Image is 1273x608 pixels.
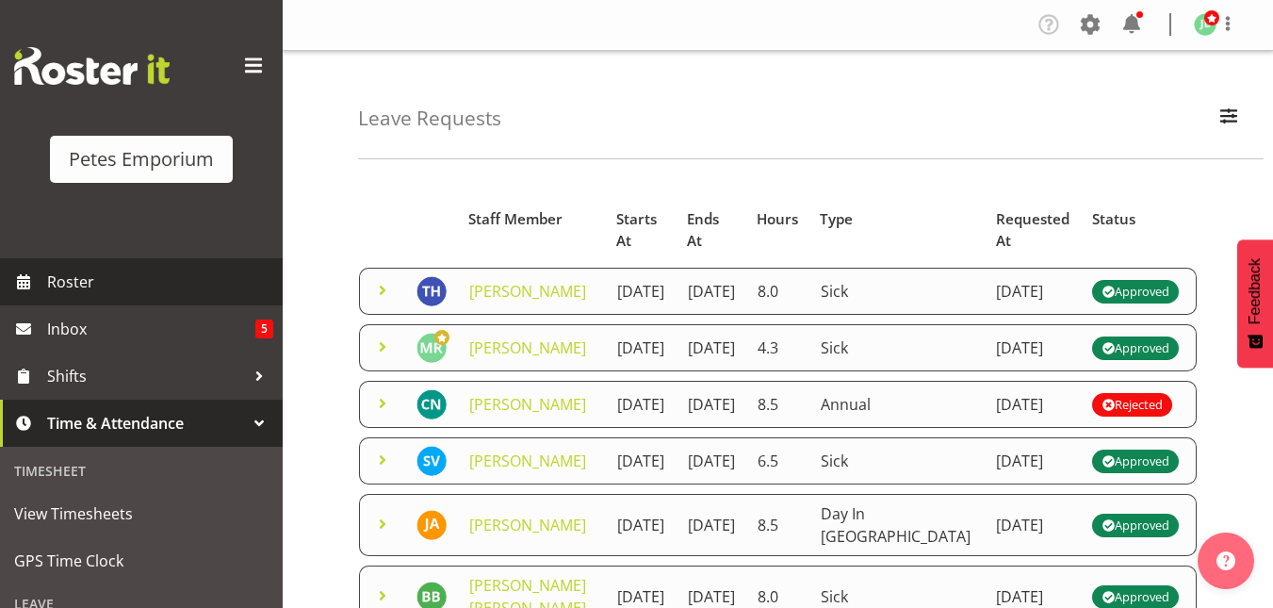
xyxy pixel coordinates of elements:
[687,208,735,252] span: Ends At
[416,510,447,540] img: jeseryl-armstrong10788.jpg
[416,333,447,363] img: melanie-richardson713.jpg
[5,452,278,490] div: Timesheet
[746,324,809,371] td: 4.3
[1102,585,1169,608] div: Approved
[809,268,986,315] td: Sick
[416,276,447,306] img: teresa-hawkins9867.jpg
[985,381,1081,428] td: [DATE]
[1092,208,1135,230] span: Status
[1247,258,1264,324] span: Feedback
[47,362,245,390] span: Shifts
[469,451,586,471] a: [PERSON_NAME]
[985,268,1081,315] td: [DATE]
[469,515,586,535] a: [PERSON_NAME]
[69,145,214,173] div: Petes Emporium
[677,494,746,556] td: [DATE]
[820,208,853,230] span: Type
[5,490,278,537] a: View Timesheets
[14,47,170,85] img: Rosterit website logo
[416,389,447,419] img: christine-neville11214.jpg
[1216,551,1235,570] img: help-xxl-2.png
[358,107,501,129] h4: Leave Requests
[677,268,746,315] td: [DATE]
[14,500,269,528] span: View Timesheets
[809,494,986,556] td: Day In [GEOGRAPHIC_DATA]
[746,437,809,485] td: 6.5
[677,324,746,371] td: [DATE]
[47,315,255,343] span: Inbox
[746,494,809,556] td: 8.5
[469,281,586,302] a: [PERSON_NAME]
[746,381,809,428] td: 8.5
[469,394,586,415] a: [PERSON_NAME]
[1102,337,1169,359] div: Approved
[606,268,677,315] td: [DATE]
[1237,239,1273,368] button: Feedback - Show survey
[809,437,986,485] td: Sick
[1102,393,1163,416] div: Rejected
[606,494,677,556] td: [DATE]
[757,208,798,230] span: Hours
[1102,514,1169,536] div: Approved
[746,268,809,315] td: 8.0
[14,547,269,575] span: GPS Time Clock
[809,324,986,371] td: Sick
[416,446,447,476] img: sasha-vandervalk6911.jpg
[255,320,273,338] span: 5
[809,381,986,428] td: Annual
[1209,98,1249,140] button: Filter Employees
[1102,450,1169,472] div: Approved
[996,208,1070,252] span: Requested At
[606,324,677,371] td: [DATE]
[469,337,586,358] a: [PERSON_NAME]
[1194,13,1216,36] img: jodine-bunn132.jpg
[47,409,245,437] span: Time & Attendance
[677,381,746,428] td: [DATE]
[985,494,1081,556] td: [DATE]
[985,324,1081,371] td: [DATE]
[616,208,665,252] span: Starts At
[985,437,1081,485] td: [DATE]
[606,381,677,428] td: [DATE]
[677,437,746,485] td: [DATE]
[606,437,677,485] td: [DATE]
[5,537,278,584] a: GPS Time Clock
[468,208,563,230] span: Staff Member
[47,268,273,296] span: Roster
[1102,280,1169,303] div: Approved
